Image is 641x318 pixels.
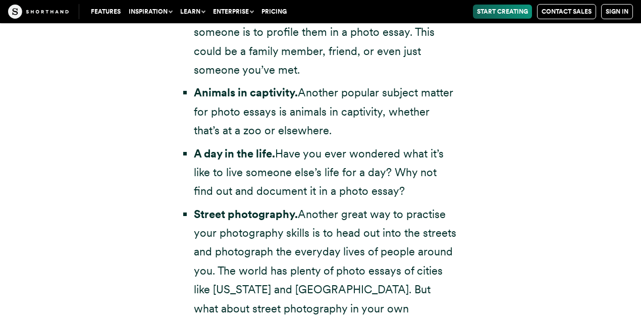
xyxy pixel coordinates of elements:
[257,5,291,19] a: Pricing
[194,147,275,160] strong: A day in the life.
[194,207,298,221] strong: Street photography.
[473,5,532,19] a: Start Creating
[176,5,209,19] button: Learn
[194,144,457,201] li: Have you ever wondered what it’s like to live someone else’s life for a day? Why not find out and...
[194,4,457,80] li: A great way to get to know someone is to profile them in a photo essay. This could be a family me...
[209,5,257,19] button: Enterprise
[194,86,298,99] strong: Animals in captivity.
[8,5,69,19] img: The Craft
[125,5,176,19] button: Inspiration
[601,4,633,19] a: Sign in
[537,4,596,19] a: Contact Sales
[87,5,125,19] a: Features
[194,83,457,140] li: Another popular subject matter for photo essays is animals in captivity, whether that’s at a zoo ...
